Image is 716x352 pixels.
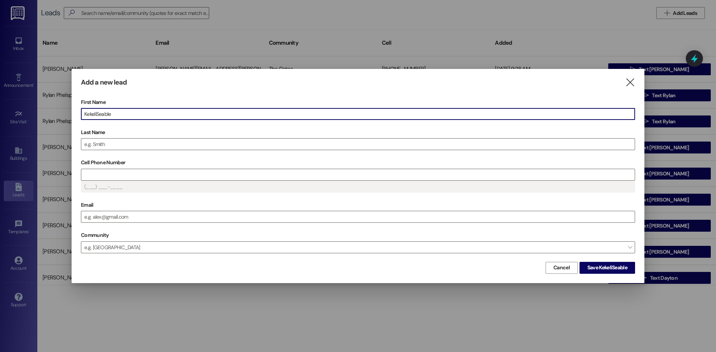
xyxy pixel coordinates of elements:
[553,264,570,272] span: Cancel
[81,157,635,168] label: Cell Phone Number
[587,264,627,272] span: Save KekeliSeable
[81,211,635,222] input: e.g. alex@gmail.com
[81,241,635,253] span: e.g. [GEOGRAPHIC_DATA]
[580,262,635,274] button: Save KekeliSeable
[81,78,127,87] h3: Add a new lead
[81,96,635,108] label: First Name
[546,262,578,274] button: Cancel
[625,79,635,86] i: 
[81,229,109,241] label: Community
[81,139,635,150] input: e.g. Smith
[81,199,635,211] label: Email
[81,127,635,138] label: Last Name
[81,108,635,120] input: e.g. Alex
